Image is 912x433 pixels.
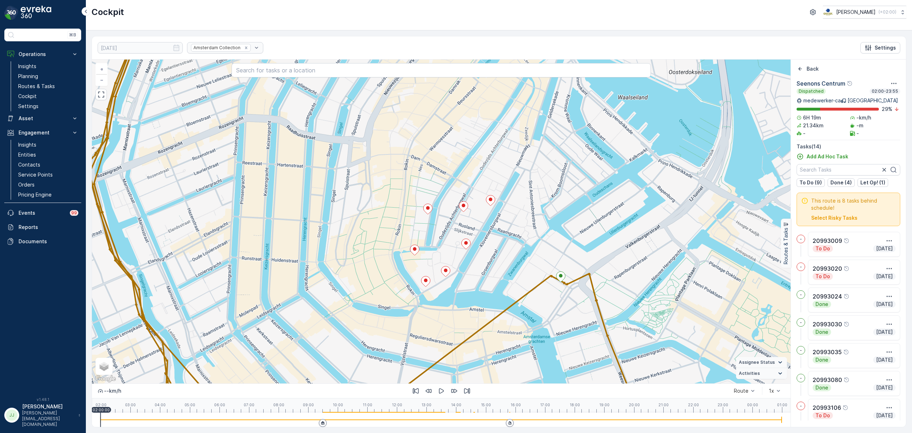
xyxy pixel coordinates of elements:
a: Cockpit [15,91,81,101]
p: 11:00 [363,403,372,407]
p: 20993080 [813,376,842,384]
span: This route is 8 tasks behind schedule! [811,197,896,212]
p: Planning [18,73,38,80]
p: 17:00 [540,403,550,407]
p: 20993024 [813,292,842,301]
p: [DATE] [875,301,893,308]
p: - [800,292,802,297]
p: Contacts [18,161,40,168]
a: Entities [15,150,81,160]
p: Dispatched [798,88,824,94]
p: - [856,130,859,137]
p: 19:00 [599,403,610,407]
p: Done (4) [830,179,852,186]
p: ⌘B [69,32,76,38]
p: Done [815,356,829,363]
p: Events [19,209,66,216]
p: [PERSON_NAME] [22,403,75,410]
p: 29 % [882,106,892,113]
span: v 1.48.1 [4,397,81,402]
p: 20993020 [813,264,842,273]
span: − [100,77,104,83]
p: Pricing Engine [18,191,52,198]
p: Let Op! (1) [860,179,885,186]
a: Layers [96,358,112,374]
p: 20993009 [813,236,842,245]
p: - [803,130,805,137]
p: - [800,375,802,381]
button: [PERSON_NAME](+02:00) [823,6,906,19]
a: Contacts [15,160,81,170]
a: Reports [4,220,81,234]
p: Service Points [18,171,53,178]
img: logo_dark-DEwI_e13.png [21,6,51,20]
p: Done [815,384,829,391]
a: Pricing Engine [15,190,81,200]
p: 05:00 [185,403,195,407]
p: Reports [19,224,78,231]
p: Select Risky Tasks [811,214,857,221]
p: [DATE] [875,412,893,419]
p: 21:00 [658,403,669,407]
p: 15:00 [481,403,491,407]
div: JJ [6,409,17,421]
a: Service Points [15,170,81,180]
p: Add Ad Hoc Task [807,153,848,160]
button: To Do (9) [797,178,825,187]
a: Back [797,65,819,72]
div: Help Tooltip Icon [844,294,849,299]
p: 16:00 [511,403,521,407]
a: Zoom Out [96,75,107,85]
p: Cockpit [18,93,37,100]
p: Done [815,301,829,308]
a: Insights [15,61,81,71]
p: [DATE] [875,245,893,252]
p: Seenons Centrum [797,79,845,88]
p: 08:00 [273,403,284,407]
button: Let Op! (1) [857,178,888,187]
p: Settings [18,103,38,110]
a: Add Ad Hoc Task [797,153,848,160]
summary: Activities [736,368,787,379]
input: Search Tasks [797,164,900,175]
div: 1x [769,388,774,394]
p: 09:00 [303,403,314,407]
a: Settings [15,101,81,111]
p: Documents [19,238,78,245]
div: Help Tooltip Icon [844,377,849,383]
p: 06:00 [214,403,225,407]
p: 02:00 [95,403,107,407]
a: Insights [15,140,81,150]
p: 20993035 [813,348,842,356]
p: [GEOGRAPHIC_DATA] [848,97,898,104]
button: Done (4) [828,178,855,187]
button: JJ[PERSON_NAME][PERSON_NAME][EMAIL_ADDRESS][DOMAIN_NAME] [4,403,81,427]
summary: Assignee Status [736,357,787,368]
div: Help Tooltip Icon [847,81,853,86]
p: Insights [18,63,36,70]
p: 20993106 [813,403,841,412]
p: - [800,320,802,325]
p: Routes & Tasks [18,83,55,90]
p: 12:00 [392,403,402,407]
p: Cockpit [92,6,124,18]
p: - [800,264,802,270]
a: Orders [15,180,81,190]
a: Open this area in Google Maps (opens a new window) [94,374,117,383]
button: Operations [4,47,81,61]
p: 6H 19m [803,114,821,121]
p: -- km/h [104,387,121,394]
a: Planning [15,71,81,81]
div: Help Tooltip Icon [844,238,849,244]
p: 20993030 [813,320,842,328]
p: ( +02:00 ) [879,9,896,15]
p: To Do [815,273,831,280]
img: logo [4,6,19,20]
p: To Do (9) [799,179,822,186]
p: - [800,236,802,242]
p: 14:00 [451,403,461,407]
p: Operations [19,51,67,58]
p: Back [807,65,819,72]
p: Tasks ( 14 ) [797,143,900,150]
div: Help Tooltip Icon [844,321,849,327]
